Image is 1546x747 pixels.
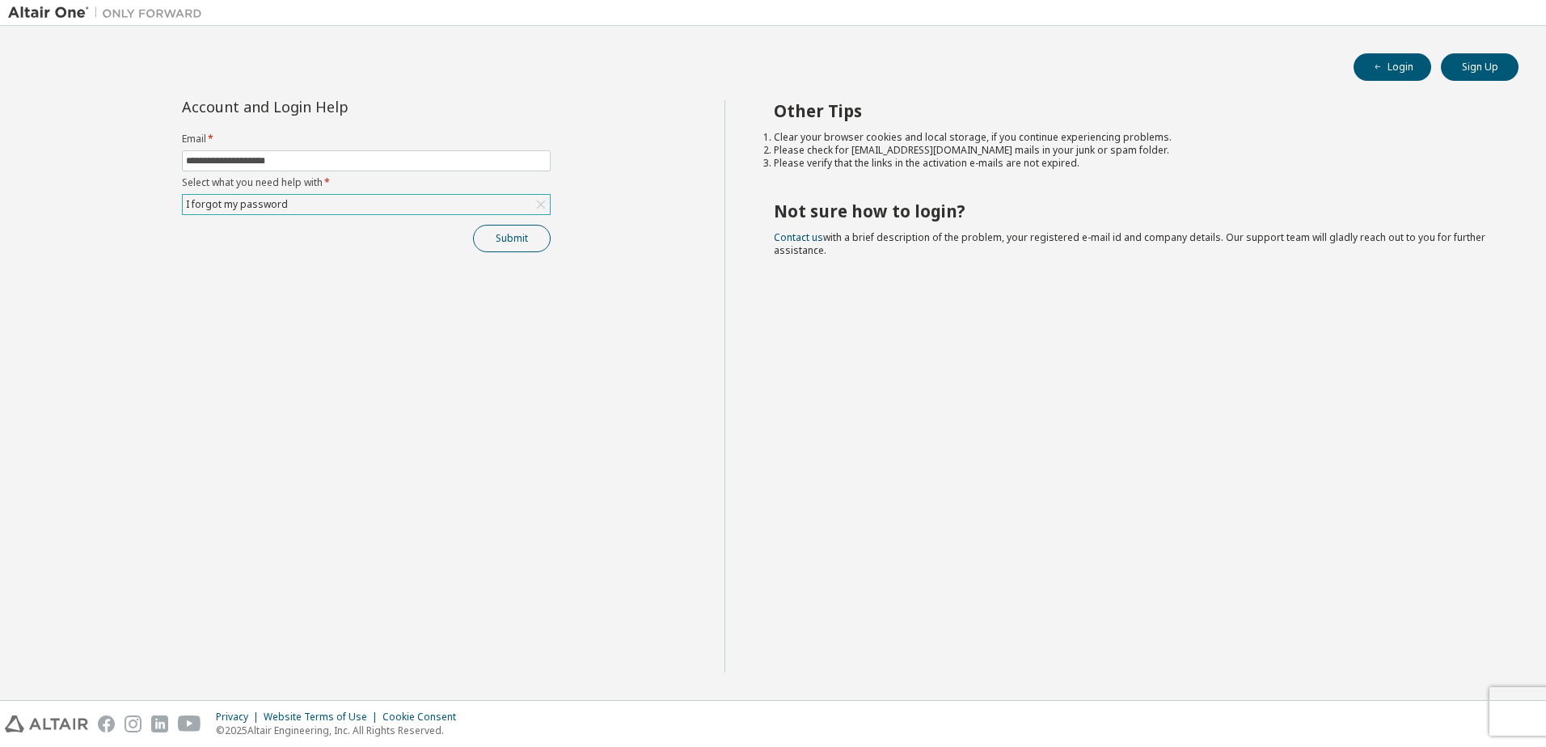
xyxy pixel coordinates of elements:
[216,711,264,724] div: Privacy
[1354,53,1431,81] button: Login
[774,144,1490,157] li: Please check for [EMAIL_ADDRESS][DOMAIN_NAME] mails in your junk or spam folder.
[182,100,477,113] div: Account and Login Help
[473,225,551,252] button: Submit
[216,724,466,737] p: © 2025 Altair Engineering, Inc. All Rights Reserved.
[125,715,142,732] img: instagram.svg
[151,715,168,732] img: linkedin.svg
[184,196,290,213] div: I forgot my password
[382,711,466,724] div: Cookie Consent
[774,200,1490,222] h2: Not sure how to login?
[182,176,551,189] label: Select what you need help with
[774,157,1490,170] li: Please verify that the links in the activation e-mails are not expired.
[1441,53,1519,81] button: Sign Up
[774,230,1485,257] span: with a brief description of the problem, your registered e-mail id and company details. Our suppo...
[5,715,88,732] img: altair_logo.svg
[178,715,201,732] img: youtube.svg
[98,715,115,732] img: facebook.svg
[8,5,210,21] img: Altair One
[182,133,551,146] label: Email
[264,711,382,724] div: Website Terms of Use
[774,131,1490,144] li: Clear your browser cookies and local storage, if you continue experiencing problems.
[774,100,1490,121] h2: Other Tips
[183,195,550,214] div: I forgot my password
[774,230,823,244] a: Contact us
